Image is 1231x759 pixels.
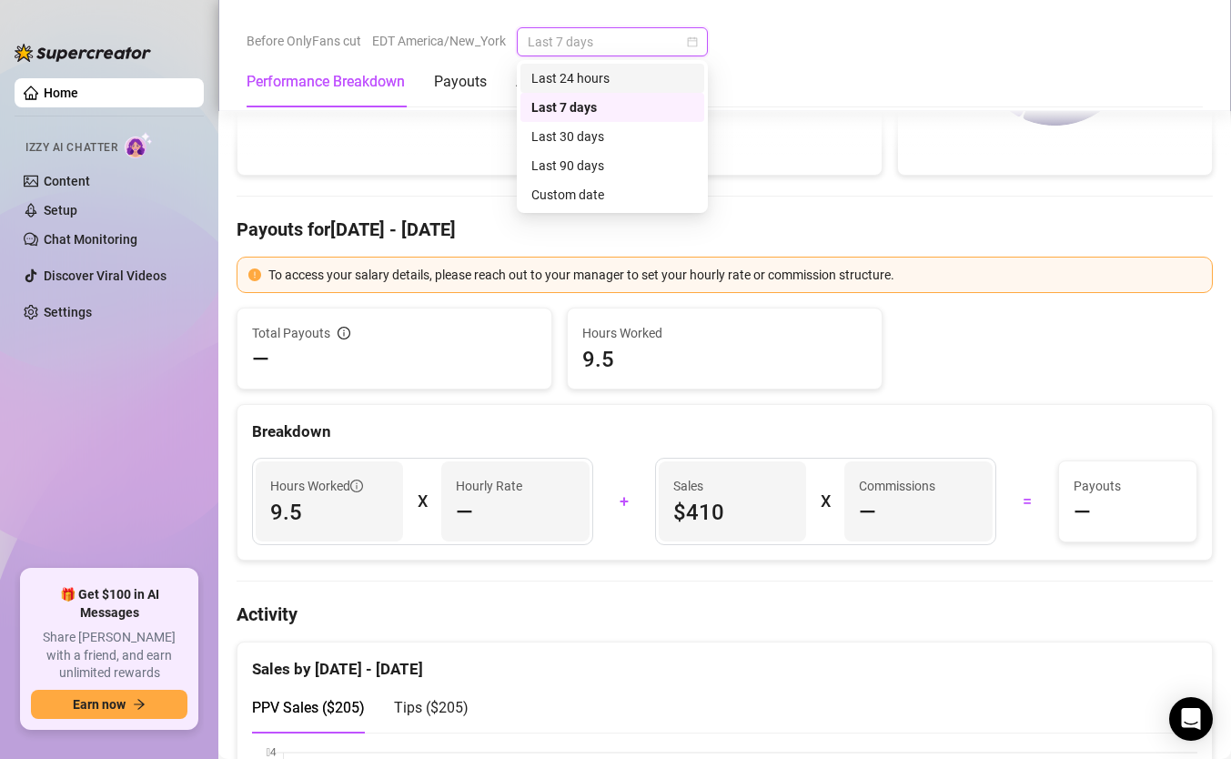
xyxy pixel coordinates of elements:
[394,699,469,716] span: Tips ( $205 )
[252,643,1197,682] div: Sales by [DATE] - [DATE]
[44,86,78,100] a: Home
[821,487,830,516] div: X
[125,132,153,158] img: AI Chatter
[247,27,361,55] span: Before OnlyFans cut
[44,232,137,247] a: Chat Monitoring
[252,420,1197,444] div: Breakdown
[252,699,365,716] span: PPV Sales ( $205 )
[15,44,151,62] img: logo-BBDzfeDw.svg
[44,174,90,188] a: Content
[520,64,704,93] div: Last 24 hours
[520,151,704,180] div: Last 90 days
[237,217,1213,242] h4: Payouts for [DATE] - [DATE]
[418,487,427,516] div: X
[582,345,867,374] span: 9.5
[531,68,693,88] div: Last 24 hours
[237,602,1213,627] h4: Activity
[434,71,487,93] div: Payouts
[338,327,350,339] span: info-circle
[44,305,92,319] a: Settings
[270,476,363,496] span: Hours Worked
[456,476,522,496] article: Hourly Rate
[604,487,644,516] div: +
[270,498,388,527] span: 9.5
[687,36,698,47] span: calendar
[133,698,146,711] span: arrow-right
[44,203,77,218] a: Setup
[673,498,792,527] span: $410
[31,586,187,622] span: 🎁 Get $100 in AI Messages
[31,690,187,719] button: Earn nowarrow-right
[531,156,693,176] div: Last 90 days
[673,476,792,496] span: Sales
[859,476,935,496] article: Commissions
[252,323,330,343] span: Total Payouts
[531,185,693,205] div: Custom date
[520,122,704,151] div: Last 30 days
[247,71,405,93] div: Performance Breakdown
[1169,697,1213,741] div: Open Intercom Messenger
[456,498,473,527] span: —
[372,27,506,55] span: EDT America/New_York
[44,268,166,283] a: Discover Viral Videos
[25,139,117,157] span: Izzy AI Chatter
[252,345,269,374] span: —
[350,480,363,492] span: info-circle
[1007,487,1047,516] div: =
[859,498,876,527] span: —
[520,93,704,122] div: Last 7 days
[531,97,693,117] div: Last 7 days
[520,180,704,209] div: Custom date
[1074,498,1091,527] span: —
[531,126,693,147] div: Last 30 days
[31,629,187,683] span: Share [PERSON_NAME] with a friend, and earn unlimited rewards
[528,28,697,56] span: Last 7 days
[73,697,126,712] span: Earn now
[516,71,563,93] div: Activity
[582,323,867,343] span: Hours Worked
[1074,476,1182,496] span: Payouts
[248,268,261,281] span: exclamation-circle
[268,265,1201,285] div: To access your salary details, please reach out to your manager to set your hourly rate or commis...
